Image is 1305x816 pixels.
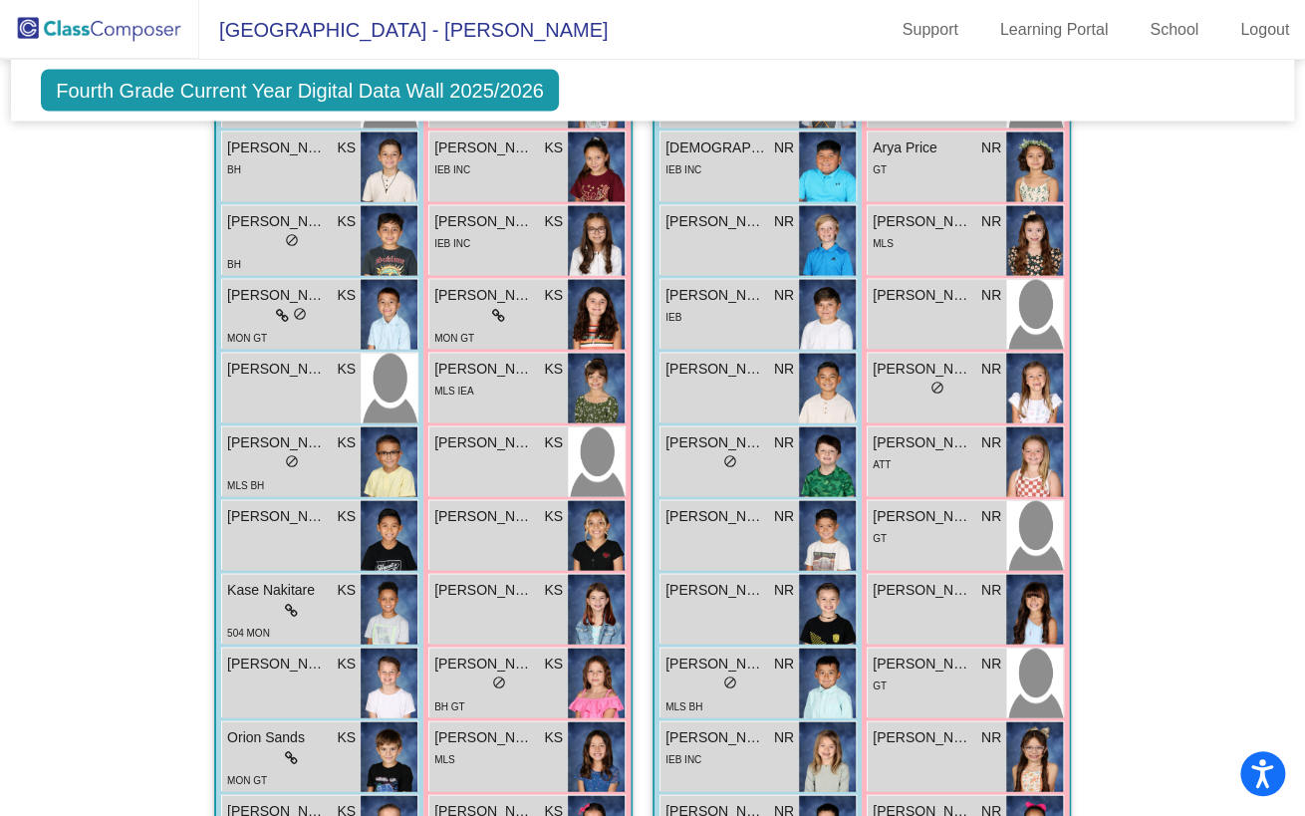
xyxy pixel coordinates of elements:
span: [PERSON_NAME] [665,432,765,453]
span: NR [981,137,1001,158]
span: KS [337,506,356,527]
span: NR [981,285,1001,306]
span: BH GT [434,701,465,712]
span: GT [873,533,887,544]
span: KS [337,211,356,232]
span: [PERSON_NAME] [665,580,765,601]
span: KS [544,137,563,158]
span: KS [544,211,563,232]
span: [PERSON_NAME] [873,654,972,675]
span: [PERSON_NAME] [665,727,765,748]
span: [PERSON_NAME] [227,285,327,306]
span: KS [337,432,356,453]
span: NR [774,285,794,306]
span: MLS IEA [434,386,473,397]
span: KS [337,654,356,675]
span: NR [774,727,794,748]
span: [PERSON_NAME] [873,506,972,527]
span: [PERSON_NAME] [434,211,534,232]
span: MLS [873,238,894,249]
span: [PERSON_NAME] [227,654,327,675]
span: [PERSON_NAME] [665,211,765,232]
span: do_not_disturb_alt [723,676,737,689]
span: [PERSON_NAME] [665,285,765,306]
span: [PERSON_NAME] [434,506,534,527]
span: [GEOGRAPHIC_DATA] - [PERSON_NAME] [199,14,608,46]
span: Kase Nakitare [227,580,327,601]
span: BH [227,259,241,270]
span: [PERSON_NAME] [434,359,534,380]
span: 504 MON [227,628,270,639]
span: Arya Price [873,137,972,158]
span: ATT [873,459,891,470]
span: NR [774,654,794,675]
span: do_not_disturb_alt [293,307,307,321]
span: do_not_disturb_alt [285,454,299,468]
a: Support [887,14,974,46]
span: MLS BH [227,480,264,491]
a: Logout [1224,14,1305,46]
span: KS [544,727,563,748]
span: [PERSON_NAME] [227,211,327,232]
span: do_not_disturb_alt [492,676,506,689]
span: [PERSON_NAME] [227,506,327,527]
span: KS [544,506,563,527]
span: NR [774,359,794,380]
span: NR [981,432,1001,453]
span: KS [544,359,563,380]
span: [PERSON_NAME] [873,580,972,601]
span: IEB INC [665,164,701,175]
span: KS [544,285,563,306]
span: MON GT [434,333,474,344]
span: [PERSON_NAME] [227,359,327,380]
span: [PERSON_NAME] [873,727,972,748]
span: [PERSON_NAME] [873,359,972,380]
span: [PERSON_NAME] [434,432,534,453]
span: NR [774,506,794,527]
span: [PERSON_NAME] [227,137,327,158]
span: KS [337,285,356,306]
span: KS [337,727,356,748]
span: Orion Sands [227,727,327,748]
span: IEB [665,312,681,323]
span: NR [981,211,1001,232]
span: [PERSON_NAME] [873,211,972,232]
span: MLS [434,754,455,765]
span: KS [337,359,356,380]
span: [PERSON_NAME] [873,432,972,453]
span: MON GT [227,333,267,344]
span: do_not_disturb_alt [285,233,299,247]
span: [PERSON_NAME] [434,285,534,306]
span: NR [981,727,1001,748]
span: KS [337,580,356,601]
span: GT [873,164,887,175]
span: [PERSON_NAME] [PERSON_NAME] [434,727,534,748]
span: NR [774,211,794,232]
span: [PERSON_NAME] [665,359,765,380]
span: NR [774,580,794,601]
span: NR [981,654,1001,675]
span: [PERSON_NAME] [434,580,534,601]
span: [DEMOGRAPHIC_DATA][PERSON_NAME] [665,137,765,158]
span: do_not_disturb_alt [723,454,737,468]
span: GT [873,680,887,691]
span: [PERSON_NAME] [227,432,327,453]
span: KS [337,137,356,158]
span: [PERSON_NAME] [434,137,534,158]
span: IEB INC [665,754,701,765]
a: School [1134,14,1214,46]
span: MLS BH [665,701,702,712]
span: IEB INC [434,238,470,249]
span: [PERSON_NAME] [434,654,534,675]
span: Fourth Grade Current Year Digital Data Wall 2025/2026 [41,70,559,112]
span: do_not_disturb_alt [930,381,944,395]
span: KS [544,580,563,601]
span: NR [774,432,794,453]
span: [PERSON_NAME] [665,506,765,527]
span: NR [981,359,1001,380]
span: KS [544,654,563,675]
span: NR [774,137,794,158]
span: IEB INC [434,164,470,175]
span: KS [544,432,563,453]
span: [PERSON_NAME] [873,285,972,306]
